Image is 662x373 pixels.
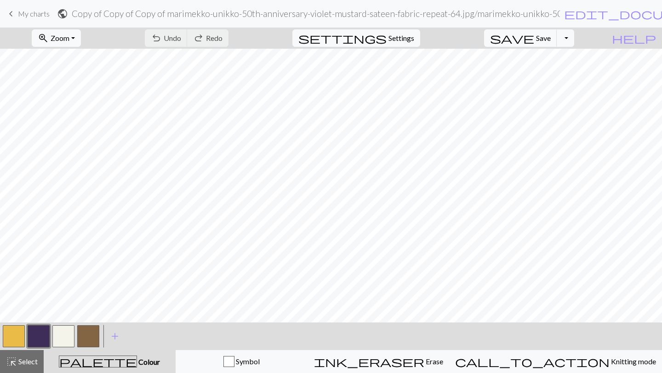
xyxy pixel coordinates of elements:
span: palette [59,355,137,368]
span: Zoom [51,34,69,42]
button: Knitting mode [449,350,662,373]
span: public [57,7,68,20]
button: Colour [44,350,176,373]
a: My charts [6,6,50,22]
span: My charts [18,9,50,18]
h2: Copy of Copy of Copy of marimekko-unikko-50th-anniversary-violet-mustard-sateen-fabric-repeat-64.... [72,8,560,19]
span: Symbol [234,357,260,366]
span: Select [17,357,38,366]
span: Settings [388,33,414,44]
span: help [612,32,656,45]
button: Zoom [32,29,81,47]
span: add [109,330,120,343]
span: Save [536,34,551,42]
span: save [490,32,534,45]
span: zoom_in [38,32,49,45]
i: Settings [298,33,387,44]
span: Knitting mode [610,357,656,366]
span: Erase [424,357,443,366]
button: Symbol [176,350,308,373]
span: highlight_alt [6,355,17,368]
button: Erase [308,350,449,373]
span: Colour [137,357,160,366]
span: keyboard_arrow_left [6,7,17,20]
span: ink_eraser [314,355,424,368]
span: call_to_action [455,355,610,368]
button: Save [484,29,557,47]
span: settings [298,32,387,45]
button: SettingsSettings [292,29,420,47]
